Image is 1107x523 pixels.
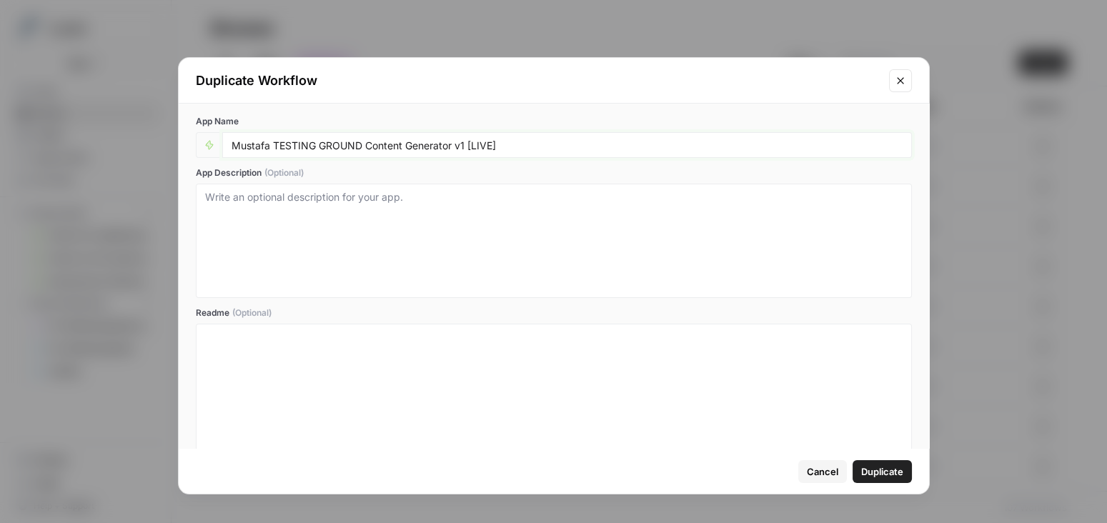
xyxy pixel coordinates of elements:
label: App Name [196,115,912,128]
button: Close modal [889,69,912,92]
span: Duplicate [861,464,903,479]
div: Duplicate Workflow [196,71,880,91]
input: Untitled [232,139,903,151]
span: (Optional) [264,166,304,179]
label: App Description [196,166,912,179]
button: Duplicate [853,460,912,483]
button: Cancel [798,460,847,483]
label: Readme [196,307,912,319]
span: Cancel [807,464,838,479]
span: (Optional) [232,307,272,319]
